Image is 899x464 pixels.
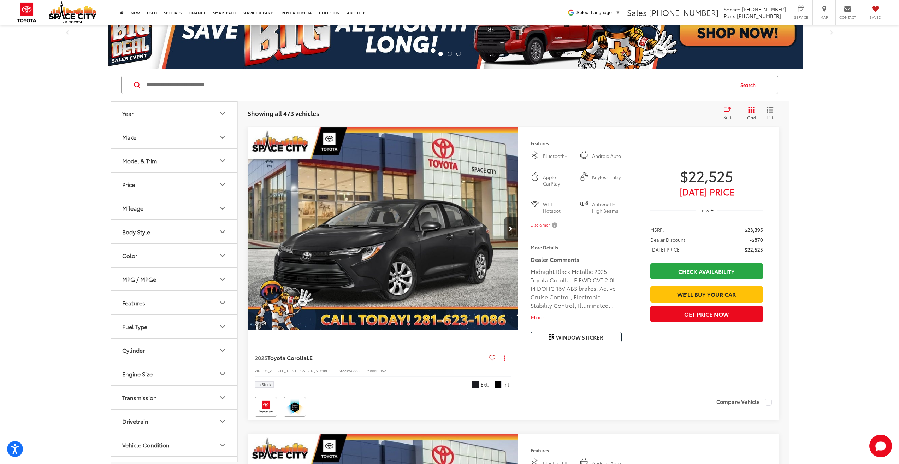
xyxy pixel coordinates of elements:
button: YearYear [111,102,238,125]
span: Black [495,381,502,388]
div: Mileage [218,204,227,212]
span: Keyless Entry [592,174,622,187]
span: Grid [747,114,756,121]
span: dropdown dots [504,355,505,361]
span: Service [793,15,809,20]
span: Parts [724,12,735,19]
button: Grid View [739,106,761,121]
span: LE [307,353,313,362]
div: Vehicle Condition [218,441,227,449]
span: Int. [503,381,511,388]
span: In Stock [258,383,271,386]
div: Color [122,252,137,259]
button: MPG / MPGeMPG / MPGe [111,268,238,290]
span: Sales [627,7,647,18]
a: We'll Buy Your Car [650,286,763,302]
div: Cylinder [122,347,145,353]
div: Features [122,299,145,306]
div: Body Style [218,228,227,236]
span: Apple CarPlay [543,174,573,187]
span: Disclaimer [531,222,550,228]
a: Check Availability [650,263,763,279]
div: MPG / MPGe [122,276,156,282]
button: Toggle Chat Window [869,435,892,457]
span: Model: [367,368,378,373]
span: Saved [868,15,883,20]
button: List View [761,106,779,121]
div: Body Style [122,228,150,235]
button: PricePrice [111,173,238,196]
span: MSRP: [650,226,664,233]
span: Dealer Discount [650,236,685,243]
span: [DATE] PRICE [650,246,680,253]
img: Toyota Care [256,398,276,415]
input: Search by Make, Model, or Keyword [146,76,734,93]
div: Vehicle Condition [122,441,170,448]
span: Contact [839,15,856,20]
button: Engine SizeEngine Size [111,362,238,385]
span: Android Auto [592,153,622,160]
svg: Start Chat [869,435,892,457]
span: Service [724,6,740,13]
div: Drivetrain [218,417,227,425]
button: Fuel TypeFuel Type [111,315,238,338]
a: 2025Toyota CorollaLE [255,354,486,362]
img: Toyota Safety Sense [285,398,304,415]
span: $22,525 [650,167,763,184]
button: Window Sticker [531,332,621,342]
span: [PHONE_NUMBER] [737,12,781,19]
span: Map [816,15,832,20]
div: Cylinder [218,346,227,354]
div: Model & Trim [122,157,157,164]
div: 2025 Toyota Corolla LE 0 [247,127,519,330]
span: [US_VEHICLE_IDENTIFICATION_NUMBER] [262,368,332,373]
button: Get Price Now [650,306,763,322]
span: Midnight Black Metallic [472,381,479,388]
button: Vehicle ConditionVehicle Condition [111,433,238,456]
span: -$870 [750,236,763,243]
span: 2025 [255,353,267,362]
div: Model & Trim [218,157,227,165]
button: ColorColor [111,244,238,267]
span: VIN: [255,368,262,373]
span: ▼ [616,10,620,15]
button: DrivetrainDrivetrain [111,410,238,433]
button: MakeMake [111,125,238,148]
span: [PHONE_NUMBER] [742,6,786,13]
span: Stock: [339,368,349,373]
div: Color [218,251,227,260]
div: Drivetrain [122,418,148,424]
button: MileageMileage [111,196,238,219]
div: Features [218,299,227,307]
button: Less [696,204,717,217]
span: 50885 [349,368,360,373]
span: List [767,114,774,120]
label: Compare Vehicle [716,399,772,406]
button: Actions [498,352,511,364]
button: TransmissionTransmission [111,386,238,409]
a: Select Language​ [576,10,620,15]
span: Less [699,207,709,213]
div: Transmission [122,394,157,401]
div: Midnight Black Metallic 2025 Toyota Corolla LE FWD CVT 2.0L I4 DOHC 16V ABS brakes, Active Cruise... [531,267,621,310]
div: Make [218,133,227,141]
span: Toyota Corolla [267,353,307,362]
i: Window Sticker [549,334,554,340]
button: More... [531,313,621,321]
h4: Features [531,448,621,453]
a: 2025 Toyota Corolla LE2025 Toyota Corolla LE2025 Toyota Corolla LE2025 Toyota Corolla LE [247,127,519,330]
span: Bluetooth® [543,153,573,160]
img: 2025 Toyota Corolla LE [247,127,519,331]
span: 1852 [378,368,386,373]
div: Engine Size [122,370,153,377]
div: Mileage [122,205,143,211]
div: Make [122,134,136,140]
div: Transmission [218,393,227,402]
h4: Features [531,141,621,146]
div: Year [218,109,227,118]
div: Fuel Type [218,322,227,331]
span: [PHONE_NUMBER] [649,7,719,18]
div: MPG / MPGe [218,275,227,283]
